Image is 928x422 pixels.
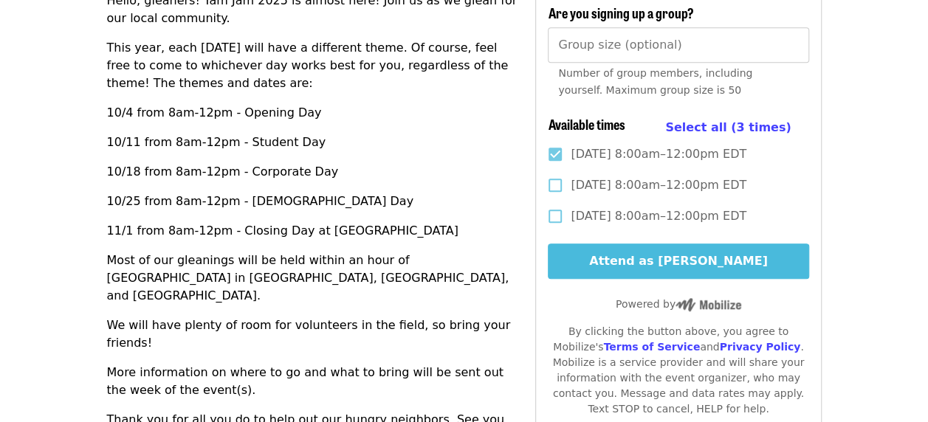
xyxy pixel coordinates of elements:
[548,243,808,279] button: Attend as [PERSON_NAME]
[616,298,741,310] span: Powered by
[665,117,791,139] button: Select all (3 times)
[107,163,518,181] p: 10/18 from 8am-12pm - Corporate Day
[548,27,808,63] input: [object Object]
[107,252,518,305] p: Most of our gleanings will be held within an hour of [GEOGRAPHIC_DATA] in [GEOGRAPHIC_DATA], [GEO...
[107,134,518,151] p: 10/11 from 8am-12pm - Student Day
[107,222,518,240] p: 11/1 from 8am-12pm - Closing Day at [GEOGRAPHIC_DATA]
[571,145,746,163] span: [DATE] 8:00am–12:00pm EDT
[107,39,518,92] p: This year, each [DATE] will have a different theme. Of course, feel free to come to whichever day...
[719,341,800,353] a: Privacy Policy
[107,316,518,352] p: We will have plenty of room for volunteers in the field, so bring your friends!
[558,67,752,96] span: Number of group members, including yourself. Maximum group size is 50
[676,298,741,311] img: Powered by Mobilize
[571,207,746,225] span: [DATE] 8:00am–12:00pm EDT
[107,104,518,122] p: 10/4 from 8am-12pm - Opening Day
[548,114,625,134] span: Available times
[548,3,693,22] span: Are you signing up a group?
[665,120,791,134] span: Select all (3 times)
[107,193,518,210] p: 10/25 from 8am-12pm - [DEMOGRAPHIC_DATA] Day
[571,176,746,194] span: [DATE] 8:00am–12:00pm EDT
[603,341,700,353] a: Terms of Service
[548,324,808,417] div: By clicking the button above, you agree to Mobilize's and . Mobilize is a service provider and wi...
[107,364,518,399] p: More information on where to go and what to bring will be sent out the week of the event(s).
